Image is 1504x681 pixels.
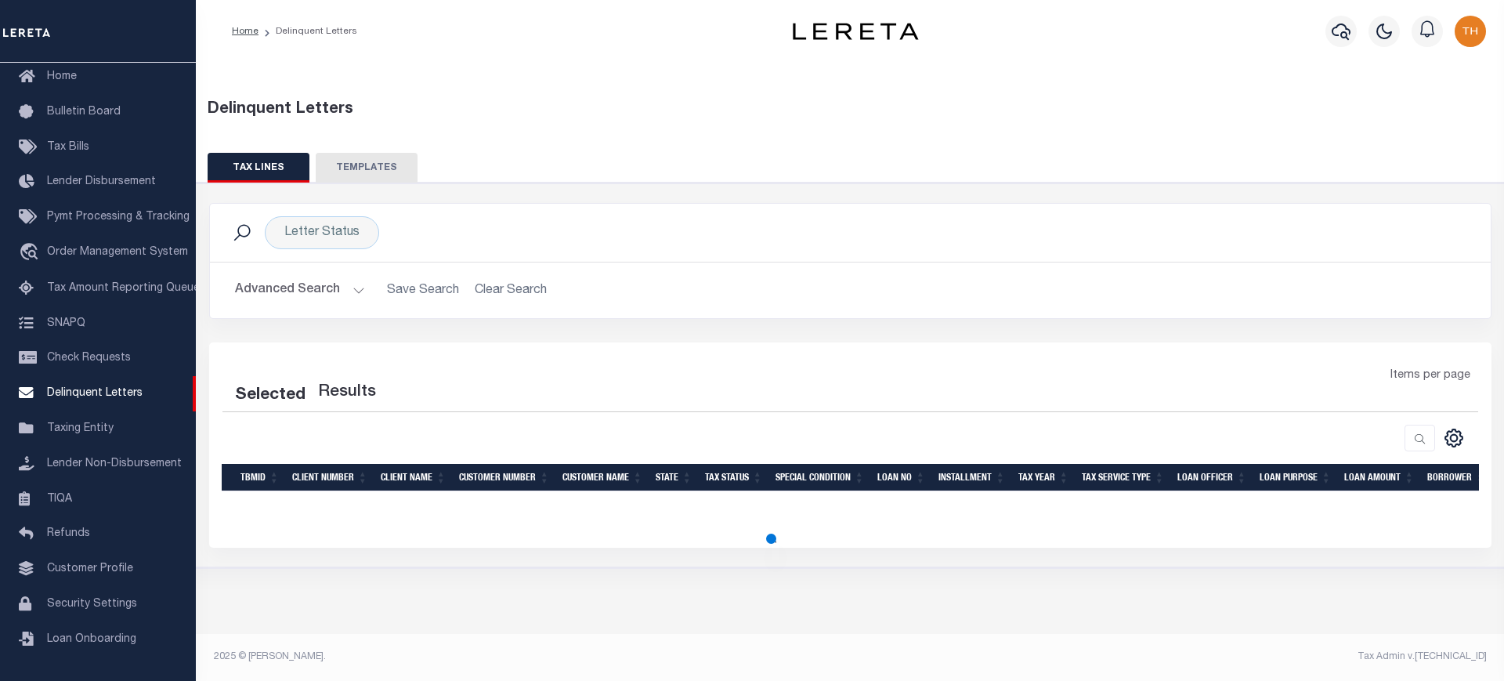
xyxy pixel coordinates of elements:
span: Check Requests [47,353,131,364]
th: Special Condition [769,464,871,491]
span: Delinquent Letters [47,388,143,399]
span: Pymt Processing & Tracking [47,212,190,223]
span: Loan Onboarding [47,634,136,645]
th: Client Name [374,464,453,491]
th: Installment [932,464,1012,491]
span: Lender Disbursement [47,176,156,187]
th: TBMID [234,464,286,491]
span: Order Management System [47,247,188,258]
span: Customer Profile [47,563,133,574]
th: STATE [649,464,699,491]
th: LOAN AMOUNT [1338,464,1421,491]
label: Results [318,380,376,405]
div: Selected [235,383,305,408]
span: Home [47,71,77,82]
th: BORROWER [1421,464,1492,491]
i: travel_explore [19,243,44,263]
th: Customer Number [453,464,556,491]
li: Delinquent Letters [258,24,357,38]
button: Advanced Search [235,275,365,306]
button: TAX LINES [208,153,309,183]
span: Bulletin Board [47,107,121,118]
div: Click to Edit [265,216,379,249]
th: Tax Year [1012,464,1076,491]
span: Security Settings [47,599,137,610]
th: Tax Status [699,464,769,491]
th: Client Number [286,464,374,491]
th: LOAN PURPOSE [1253,464,1338,491]
th: Tax Service Type [1076,464,1171,491]
th: LOAN NO [871,464,932,491]
span: Refunds [47,528,90,539]
a: Home [232,27,258,36]
img: svg+xml;base64,PHN2ZyB4bWxucz0iaHR0cDovL3d3dy53My5vcmcvMjAwMC9zdmciIHBvaW50ZXItZXZlbnRzPSJub25lIi... [1455,16,1486,47]
img: logo-dark.svg [793,23,918,40]
span: Taxing Entity [47,423,114,434]
span: SNAPQ [47,317,85,328]
button: TEMPLATES [316,153,418,183]
span: Tax Bills [47,142,89,153]
div: Delinquent Letters [208,98,1493,121]
div: 2025 © [PERSON_NAME]. [202,650,851,664]
div: Tax Admin v.[TECHNICAL_ID] [862,650,1487,664]
th: Customer Name [556,464,649,491]
span: TIQA [47,493,72,504]
span: Lender Non-Disbursement [47,458,182,469]
span: Tax Amount Reporting Queue [47,283,200,294]
th: LOAN OFFICER [1171,464,1253,491]
span: Items per page [1390,368,1470,385]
